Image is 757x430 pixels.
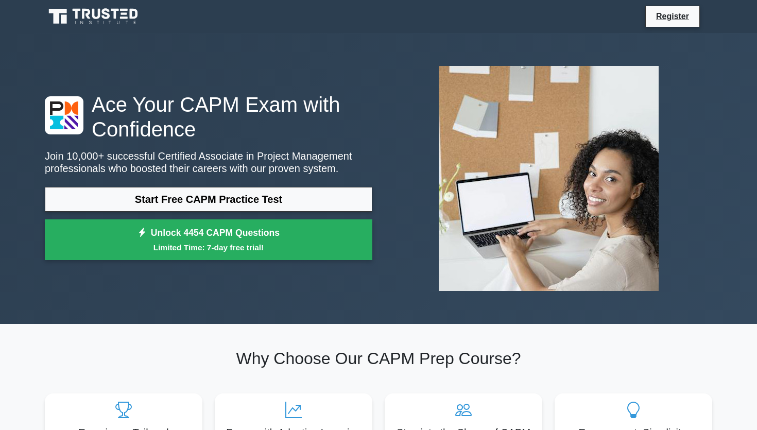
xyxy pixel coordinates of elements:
[45,92,372,142] h1: Ace Your CAPM Exam with Confidence
[45,219,372,261] a: Unlock 4454 CAPM QuestionsLimited Time: 7-day free trial!
[650,10,695,23] a: Register
[58,242,359,253] small: Limited Time: 7-day free trial!
[45,349,712,368] h2: Why Choose Our CAPM Prep Course?
[45,187,372,212] a: Start Free CAPM Practice Test
[45,150,372,175] p: Join 10,000+ successful Certified Associate in Project Management professionals who boosted their...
